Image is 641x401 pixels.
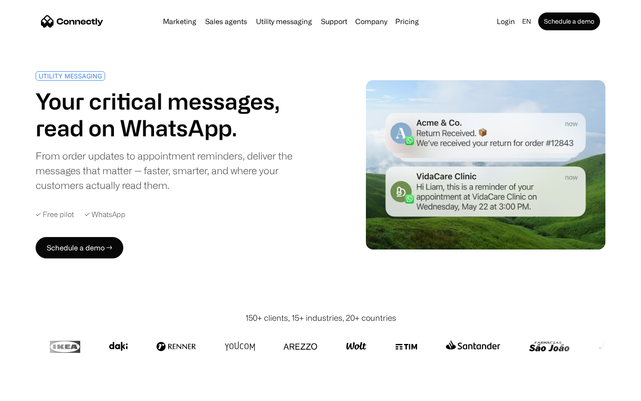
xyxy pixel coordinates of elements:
a: Schedule a demo → [36,237,123,258]
a: Utility messaging [252,18,316,25]
h1: Your critical messages, read on WhatsApp. [36,88,317,141]
div: ✓ Free pilot [36,210,74,219]
aside: Language selected: English [9,385,53,398]
div: en [522,15,531,28]
div: UTILITY MESSAGING [39,73,102,79]
a: Login [493,15,519,28]
a: Support [317,18,351,25]
div: ✓ WhatsApp [85,210,126,219]
ul: Language list [18,385,53,398]
a: Schedule a demo [538,12,600,30]
a: Marketing [159,18,200,25]
a: Pricing [392,18,422,25]
a: Sales agents [202,18,251,25]
div: Company [355,15,387,28]
div: From order updates to appointment reminders, deliver the messages that matter — faster, smarter, ... [36,148,317,192]
div: 150+ clients, 15+ industries, 20+ countries [245,312,396,324]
